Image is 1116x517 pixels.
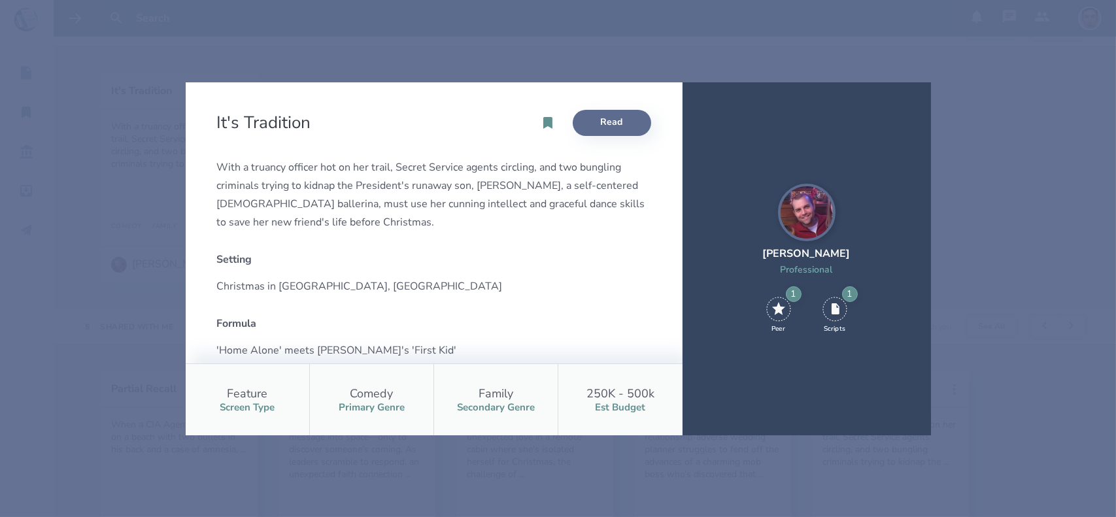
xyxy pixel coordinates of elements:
[824,324,845,333] div: Scripts
[771,324,785,333] div: Peer
[350,386,393,401] div: Comedy
[778,184,836,241] img: user_1718118867-crop.jpg
[217,252,651,267] div: Setting
[766,297,791,333] div: 1 Recommend
[227,386,267,401] div: Feature
[217,111,316,134] h2: It's Tradition
[763,263,851,276] div: Professional
[457,401,535,414] div: Secondary Genre
[479,386,513,401] div: Family
[822,297,847,333] div: 1 Script
[339,401,405,414] div: Primary Genre
[217,158,651,231] div: With a truancy officer hot on her trail, Secret Service agents circling, and two bungling crimina...
[217,277,651,295] div: Christmas in [GEOGRAPHIC_DATA], [GEOGRAPHIC_DATA]
[217,341,651,359] div: 'Home Alone' meets [PERSON_NAME]'s 'First Kid'
[573,110,651,136] a: Read
[786,286,802,302] div: 1
[763,184,851,292] a: [PERSON_NAME]Professional
[220,401,275,414] div: Screen Type
[842,286,858,302] div: 1
[595,401,645,414] div: Est Budget
[217,316,651,331] div: Formula
[763,246,851,261] div: [PERSON_NAME]
[586,386,654,401] div: 250K - 500k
